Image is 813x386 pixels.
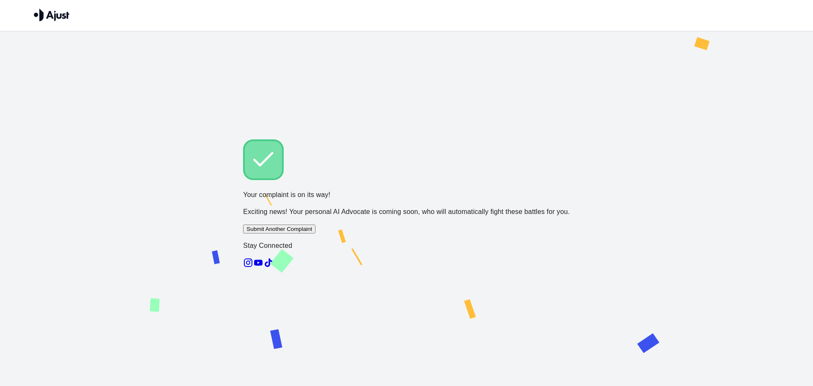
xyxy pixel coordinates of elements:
[243,190,570,200] p: Your complaint is on its way!
[243,207,570,217] p: Exciting news! Your personal AI Advocate is coming soon, who will automatically fight these battl...
[243,139,284,180] img: Check!
[243,241,570,251] p: Stay Connected
[243,225,315,233] button: Submit Another Complaint
[34,8,69,21] img: Ajust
